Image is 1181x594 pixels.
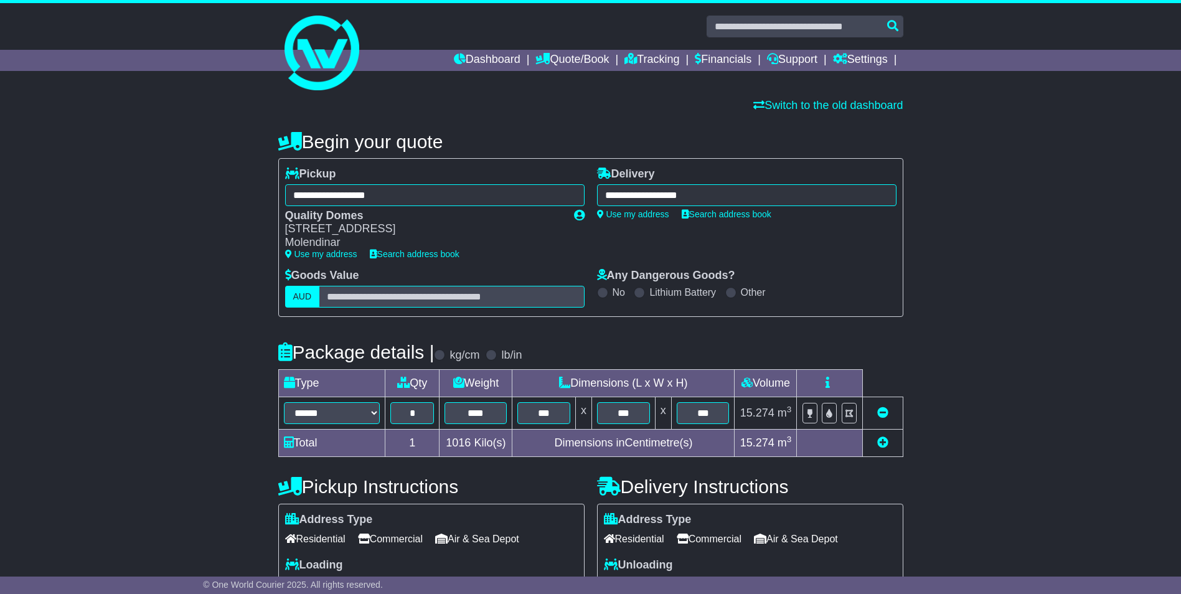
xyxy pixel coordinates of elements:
[604,559,673,572] label: Unloading
[278,476,585,497] h4: Pickup Instructions
[278,429,385,456] td: Total
[649,286,716,298] label: Lithium Battery
[740,407,774,419] span: 15.274
[285,575,327,594] span: Forklift
[597,209,669,219] a: Use my address
[285,269,359,283] label: Goods Value
[501,349,522,362] label: lb/in
[512,369,735,397] td: Dimensions (L x W x H)
[449,349,479,362] label: kg/cm
[613,286,625,298] label: No
[833,50,888,71] a: Settings
[285,236,562,250] div: Molendinar
[203,580,383,590] span: © One World Courier 2025. All rights reserved.
[512,429,735,456] td: Dimensions in Centimetre(s)
[440,429,512,456] td: Kilo(s)
[597,476,903,497] h4: Delivery Instructions
[677,529,741,549] span: Commercial
[385,429,440,456] td: 1
[285,209,562,223] div: Quality Domes
[285,167,336,181] label: Pickup
[385,369,440,397] td: Qty
[370,249,459,259] a: Search address book
[597,167,655,181] label: Delivery
[576,397,592,429] td: x
[778,436,792,449] span: m
[278,369,385,397] td: Type
[285,513,373,527] label: Address Type
[778,407,792,419] span: m
[278,342,435,362] h4: Package details |
[753,99,903,111] a: Switch to the old dashboard
[446,436,471,449] span: 1016
[695,50,751,71] a: Financials
[604,529,664,549] span: Residential
[877,407,888,419] a: Remove this item
[735,369,797,397] td: Volume
[740,436,774,449] span: 15.274
[454,50,520,71] a: Dashboard
[787,435,792,444] sup: 3
[285,222,562,236] div: [STREET_ADDRESS]
[604,575,646,594] span: Forklift
[754,529,838,549] span: Air & Sea Depot
[285,249,357,259] a: Use my address
[659,575,702,594] span: Tail Lift
[278,131,903,152] h4: Begin your quote
[340,575,383,594] span: Tail Lift
[604,513,692,527] label: Address Type
[767,50,817,71] a: Support
[877,436,888,449] a: Add new item
[285,559,343,572] label: Loading
[535,50,609,71] a: Quote/Book
[741,286,766,298] label: Other
[285,529,346,549] span: Residential
[624,50,679,71] a: Tracking
[358,529,423,549] span: Commercial
[787,405,792,414] sup: 3
[435,529,519,549] span: Air & Sea Depot
[440,369,512,397] td: Weight
[597,269,735,283] label: Any Dangerous Goods?
[682,209,771,219] a: Search address book
[655,397,671,429] td: x
[285,286,320,308] label: AUD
